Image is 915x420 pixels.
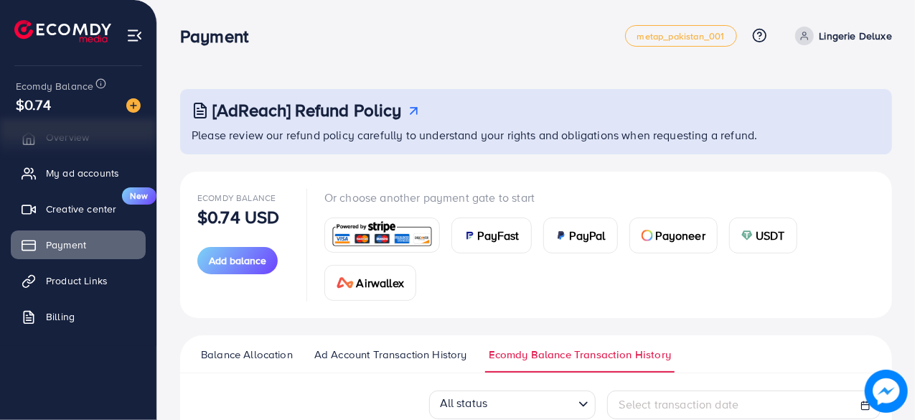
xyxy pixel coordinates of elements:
span: Product Links [46,274,108,288]
a: cardUSDT [729,218,797,253]
p: Please review our refund policy carefully to understand your rights and obligations when requesti... [192,126,883,144]
img: card [329,220,435,251]
span: Ecomdy Balance Transaction History [489,347,671,363]
span: Ad Account Transaction History [314,347,467,363]
p: Or choose another payment gate to start [324,189,875,206]
span: Payment [46,238,86,252]
img: card [555,230,567,241]
span: Ecomdy Balance [16,79,93,93]
img: menu [126,27,143,44]
span: New [122,187,156,205]
a: cardPayFast [451,218,532,253]
span: Balance Allocation [201,347,293,363]
h3: [AdReach] Refund Policy [212,100,402,121]
img: card [642,230,653,241]
span: Airwallex [357,274,404,291]
a: Billing [11,302,146,331]
a: Creative centerNew [11,195,146,223]
span: USDT [756,227,785,244]
a: cardPayPal [543,218,618,253]
span: PayFast [478,227,520,244]
img: image [865,370,908,413]
a: Payment [11,230,146,259]
a: cardPayoneer [629,218,718,253]
h3: Payment [180,26,260,47]
img: image [126,98,141,113]
a: card [324,218,440,253]
p: $0.74 USD [197,208,279,225]
img: logo [14,20,111,42]
span: Add balance [209,253,266,268]
span: $0.74 [16,94,51,115]
a: My ad accounts [11,159,146,187]
span: My ad accounts [46,166,119,180]
span: PayPal [570,227,606,244]
img: card [337,277,354,289]
p: Lingerie Deluxe [820,27,892,45]
a: metap_pakistan_001 [625,25,737,47]
span: Overview [46,130,89,144]
a: Product Links [11,266,146,295]
span: Payoneer [656,227,705,244]
a: Overview [11,123,146,151]
img: card [464,230,475,241]
span: All status [437,391,491,415]
button: Add balance [197,247,278,274]
div: Search for option [429,391,596,419]
span: Creative center [46,202,116,216]
input: Search for option [492,392,572,415]
a: Lingerie Deluxe [789,27,892,45]
span: Select transaction date [619,396,739,412]
span: Ecomdy Balance [197,192,276,204]
span: Billing [46,309,75,324]
a: cardAirwallex [324,265,416,301]
span: metap_pakistan_001 [637,32,725,41]
img: card [741,230,753,241]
